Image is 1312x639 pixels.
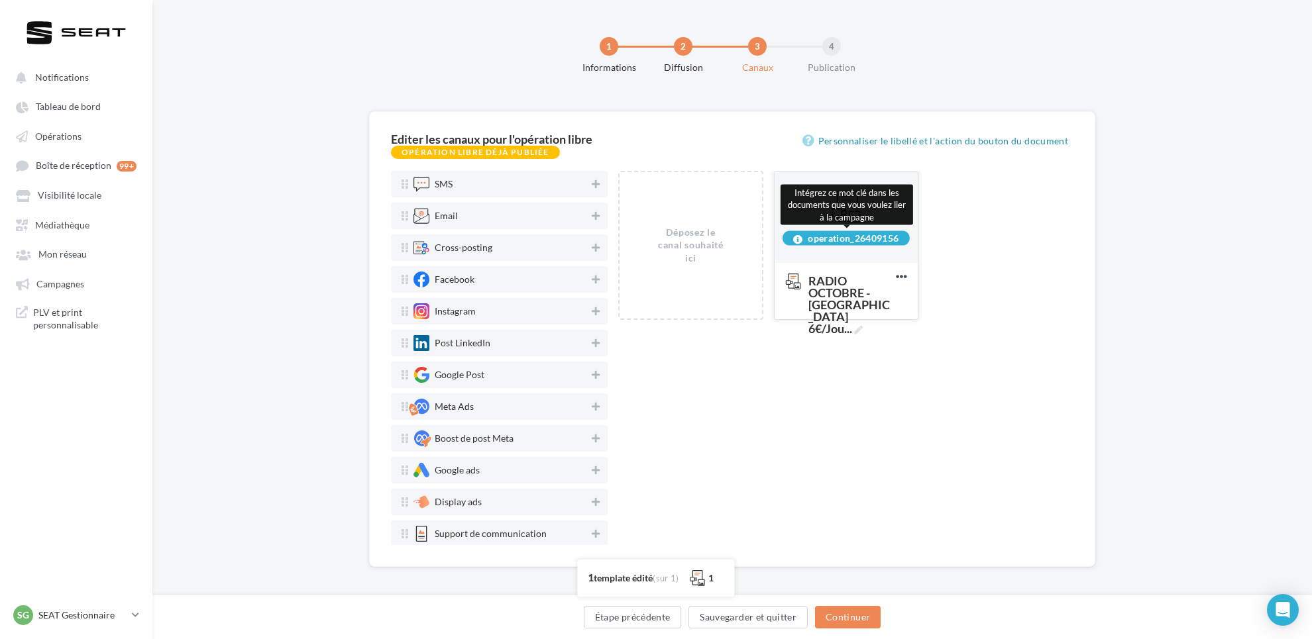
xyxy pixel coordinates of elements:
[391,146,560,159] div: Opération libre déjà publiée
[674,37,692,56] div: 2
[567,61,651,74] div: Informations
[435,529,547,538] div: Support de communication
[653,573,679,583] span: (sur 1)
[35,130,82,142] span: Opérations
[8,94,144,118] a: Tableau de bord
[781,184,913,225] div: Intégrez ce mot clé dans les documents que vous voulez lier à la campagne
[435,275,474,284] div: Facebook
[36,160,111,172] span: Boîte de réception
[8,271,144,295] a: Campagnes
[38,609,127,622] p: SEAT Gestionnaire
[435,179,453,189] div: SMS
[435,370,484,379] div: Google Post
[688,606,808,628] button: Sauvegarder et quitter
[117,161,137,172] div: 99+
[789,61,874,74] div: Publication
[1267,594,1299,626] div: Open Intercom Messenger
[8,65,139,89] button: Notifications
[600,37,618,56] div: 1
[641,61,726,74] div: Diffusion
[785,275,896,289] span: RADIO OCTOBRE - IBIZA 6€/Jour + Week-end extraordinaire
[11,603,142,628] a: SG SEAT Gestionnaire
[8,301,144,337] a: PLV et print personnalisable
[8,124,144,148] a: Opérations
[36,278,84,289] span: Campagnes
[8,183,144,207] a: Visibilité locale
[588,571,594,583] span: 1
[655,226,726,264] div: Déposez le canal souhaité ici
[435,243,492,252] div: Cross-posting
[36,101,101,113] span: Tableau de bord
[783,231,910,246] div: operation_26409156
[594,572,653,583] span: template édité
[822,37,841,56] div: 4
[17,609,29,622] span: SG
[38,249,87,260] span: Mon réseau
[435,211,458,221] div: Email
[435,402,474,411] div: Meta Ads
[715,61,800,74] div: Canaux
[708,571,714,585] div: 1
[391,133,592,145] div: Editer les canaux pour l'opération libre
[35,219,89,230] span: Médiathèque
[802,133,1073,149] a: Personnaliser le libellé et l'action du bouton du document
[584,606,682,628] button: Étape précédente
[435,497,482,507] div: Display ads
[33,306,137,332] span: PLV et print personnalisable
[8,213,144,236] a: Médiathèque
[435,307,476,316] div: Instagram
[815,606,881,628] button: Continuer
[8,242,144,266] a: Mon réseau
[38,190,101,201] span: Visibilité locale
[808,275,891,334] span: RADIO OCTOBRE - [GEOGRAPHIC_DATA] 6€/Jou
[748,37,767,56] div: 3
[435,338,490,348] div: Post LinkedIn
[8,153,144,177] a: Boîte de réception 99+
[435,434,514,443] div: Boost de post Meta
[35,72,89,83] span: Notifications
[435,466,480,475] div: Google ads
